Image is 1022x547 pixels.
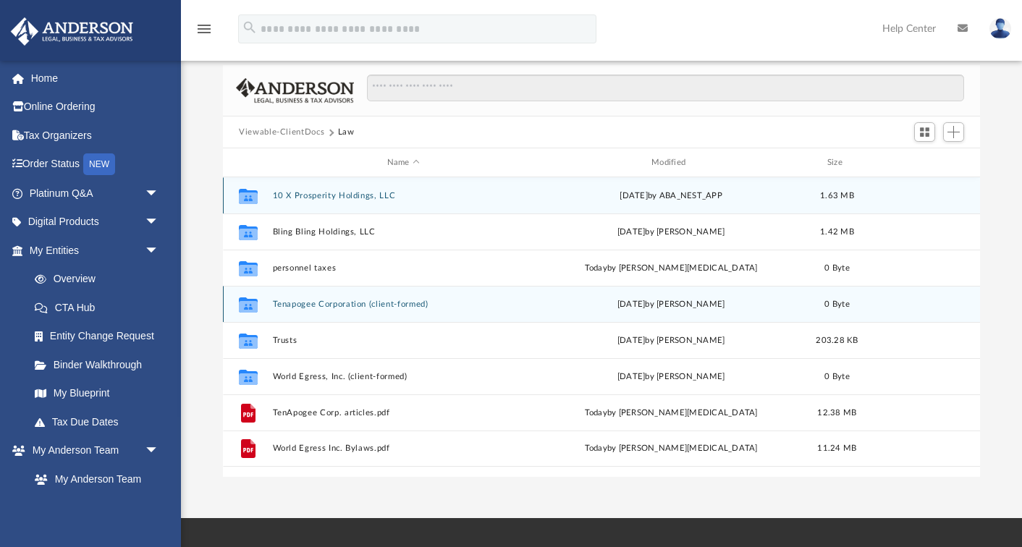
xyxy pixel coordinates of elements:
[816,336,858,344] span: 203.28 KB
[541,370,802,383] div: [DATE] by [PERSON_NAME]
[223,177,980,478] div: grid
[914,122,936,143] button: Switch to Grid View
[20,379,174,408] a: My Blueprint
[824,300,850,308] span: 0 Byte
[585,264,607,272] span: today
[273,372,534,381] button: World Egress, Inc. (client-formed)
[989,18,1011,39] img: User Pic
[273,263,534,273] button: personnel taxes
[872,156,974,169] div: id
[239,126,324,139] button: Viewable-ClientDocs
[20,407,181,436] a: Tax Due Dates
[20,350,181,379] a: Binder Walkthrough
[145,208,174,237] span: arrow_drop_down
[145,436,174,466] span: arrow_drop_down
[273,444,534,453] button: World Egress Inc. Bylaws.pdf
[273,191,534,200] button: 10 X Prosperity Holdings, LLC
[273,300,534,309] button: Tenapogee Corporation (client-formed)
[20,493,174,522] a: Anderson System
[541,298,802,311] div: [DATE] by [PERSON_NAME]
[943,122,965,143] button: Add
[195,27,213,38] a: menu
[585,409,607,417] span: today
[818,409,857,417] span: 12.38 MB
[273,408,534,417] button: TenApogee Corp. articles.pdf
[20,265,181,294] a: Overview
[20,293,181,322] a: CTA Hub
[818,444,857,452] span: 11.24 MB
[10,93,181,122] a: Online Ordering
[10,150,181,179] a: Order StatusNEW
[272,156,534,169] div: Name
[541,262,802,275] div: by [PERSON_NAME][MEDICAL_DATA]
[338,126,355,139] button: Law
[541,442,802,455] div: by [PERSON_NAME][MEDICAL_DATA]
[541,190,802,203] div: [DATE] by ABA_NEST_APP
[820,192,854,200] span: 1.63 MB
[229,156,266,169] div: id
[273,227,534,237] button: Bling Bling Holdings, LLC
[195,20,213,38] i: menu
[541,226,802,239] div: [DATE] by [PERSON_NAME]
[242,20,258,35] i: search
[7,17,138,46] img: Anderson Advisors Platinum Portal
[540,156,802,169] div: Modified
[20,465,166,493] a: My Anderson Team
[541,407,802,420] div: by [PERSON_NAME][MEDICAL_DATA]
[541,334,802,347] div: [DATE] by [PERSON_NAME]
[145,179,174,208] span: arrow_drop_down
[10,121,181,150] a: Tax Organizers
[808,156,866,169] div: Size
[10,208,181,237] a: Digital Productsarrow_drop_down
[824,373,850,381] span: 0 Byte
[273,336,534,345] button: Trusts
[820,228,854,236] span: 1.42 MB
[10,236,181,265] a: My Entitiesarrow_drop_down
[824,264,850,272] span: 0 Byte
[145,236,174,266] span: arrow_drop_down
[10,179,181,208] a: Platinum Q&Aarrow_drop_down
[20,322,181,351] a: Entity Change Request
[367,75,964,102] input: Search files and folders
[83,153,115,175] div: NEW
[10,436,174,465] a: My Anderson Teamarrow_drop_down
[10,64,181,93] a: Home
[585,444,607,452] span: today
